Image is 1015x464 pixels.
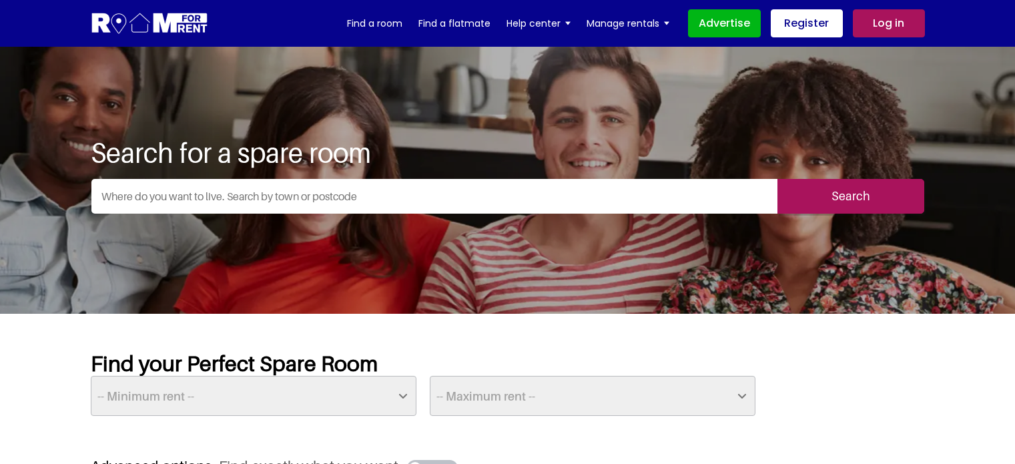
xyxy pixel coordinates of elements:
[771,9,843,37] a: Register
[777,179,924,214] input: Search
[853,9,925,37] a: Log in
[347,13,402,33] a: Find a room
[91,136,925,168] h1: Search for a spare room
[91,351,378,376] strong: Find your Perfect Spare Room
[418,13,490,33] a: Find a flatmate
[91,11,209,36] img: Logo for Room for Rent, featuring a welcoming design with a house icon and modern typography
[506,13,571,33] a: Help center
[587,13,669,33] a: Manage rentals
[91,179,777,214] input: Where do you want to live. Search by town or postcode
[688,9,761,37] a: Advertise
